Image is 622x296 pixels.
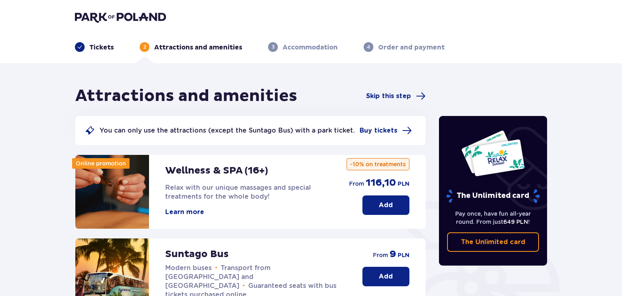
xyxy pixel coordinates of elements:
div: Online promotion [72,158,130,169]
button: Add [362,195,409,215]
span: • [215,264,217,272]
p: Suntago Bus [165,248,229,260]
button: Add [362,267,409,286]
img: Park of Poland logo [75,11,166,23]
p: 2 [143,43,146,51]
span: Skip this step [366,92,411,101]
a: The Unlimited card [447,232,539,252]
span: 116,10 [366,177,396,189]
h1: Attractions and amenities [75,86,297,106]
p: The Unlimited card [461,238,525,247]
span: Transport from [GEOGRAPHIC_DATA] and [GEOGRAPHIC_DATA] [165,264,271,290]
button: Learn more [165,208,204,217]
div: 4Order and payment [364,42,445,52]
p: 4 [367,43,370,51]
img: attraction [75,155,149,229]
span: Modern buses [165,264,212,272]
div: 3Accommodation [268,42,338,52]
span: from [373,251,388,259]
p: Tickets [89,43,114,52]
span: Relax with our unique massages and special treatments for the whole body! [165,184,311,200]
span: 649 PLN [503,219,528,225]
p: Add [379,272,393,281]
span: • [243,282,245,290]
p: 3 [272,43,275,51]
div: 2Attractions and amenities [140,42,242,52]
span: PLN [398,251,409,260]
span: from [349,180,364,188]
span: 9 [390,248,396,260]
p: Pay once, have fun all-year round. From just ! [447,210,539,226]
img: Two entry cards to Suntago with the word 'UNLIMITED RELAX', featuring a white background with tro... [461,130,525,177]
a: Buy tickets [360,126,412,135]
p: Attractions and amenities [154,43,242,52]
p: Accommodation [283,43,338,52]
div: Tickets [75,42,114,52]
p: You can only use the attractions (except the Suntago Bus) with a park ticket. [100,126,355,135]
p: The Unlimited card [445,189,541,203]
a: Skip this step [366,91,426,101]
p: Order and payment [378,43,445,52]
span: PLN [398,180,409,188]
p: Wellness & SPA (16+) [165,165,268,177]
p: -10% on treatments [347,158,409,170]
p: Add [379,201,393,210]
span: Buy tickets [360,126,397,135]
